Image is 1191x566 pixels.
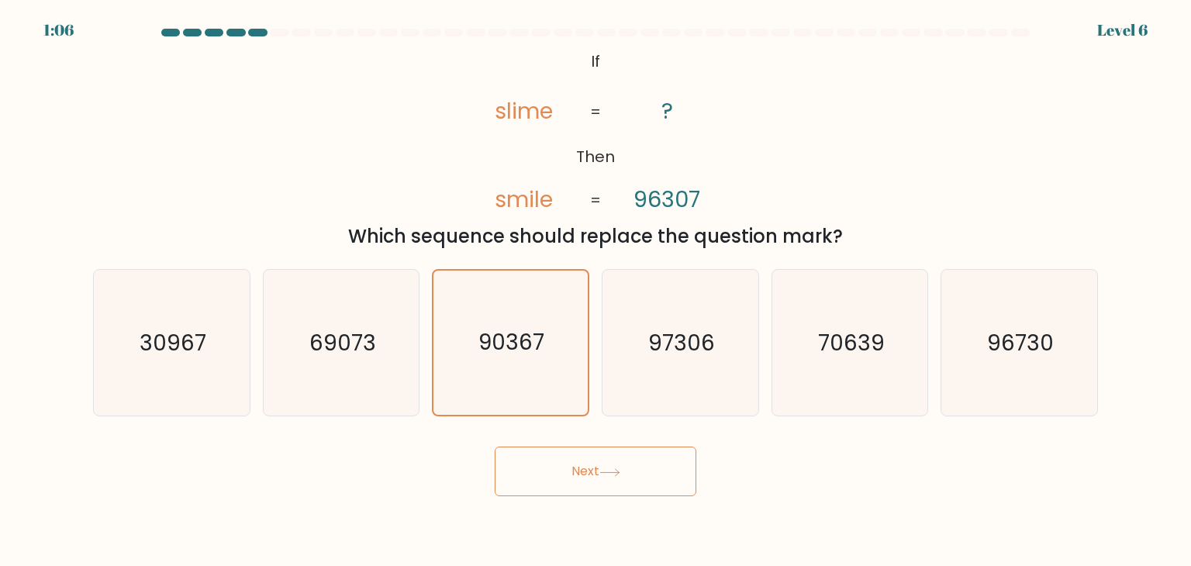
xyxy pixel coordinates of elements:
[633,184,700,215] tspan: 96307
[987,327,1054,358] text: 96730
[648,327,715,358] text: 97306
[309,327,376,358] text: 69073
[495,95,553,126] tspan: slime
[661,95,673,126] tspan: ?
[479,328,545,358] text: 90367
[102,223,1089,250] div: Which sequence should replace the question mark?
[43,19,74,42] div: 1:06
[590,189,601,211] tspan: =
[576,146,615,167] tspan: Then
[591,50,600,72] tspan: If
[140,327,206,358] text: 30967
[495,184,553,215] tspan: smile
[457,47,734,216] svg: @import url('[URL][DOMAIN_NAME]);
[818,327,885,358] text: 70639
[590,101,601,123] tspan: =
[1097,19,1148,42] div: Level 6
[495,447,696,496] button: Next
